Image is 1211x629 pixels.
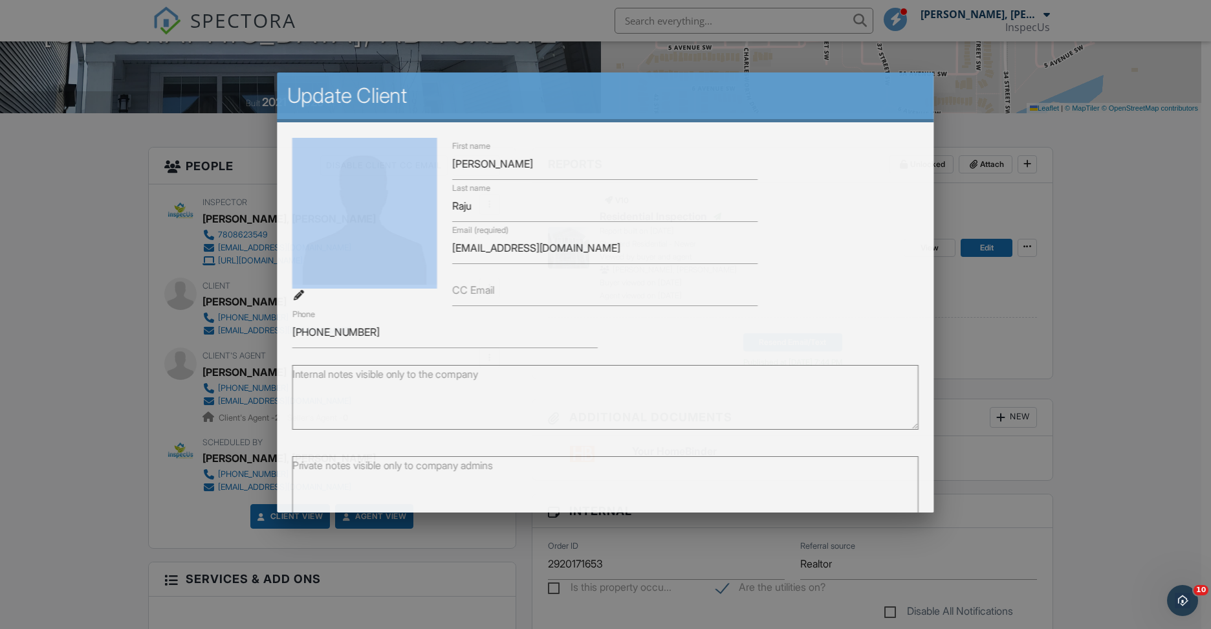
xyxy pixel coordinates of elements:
[292,367,478,381] label: Internal notes visible only to the company
[453,225,509,236] label: Email (required)
[1194,585,1208,595] span: 10
[453,140,490,152] label: First name
[292,138,437,285] img: default-user-f0147aede5fd5fa78ca7ade42f37bd4542148d508eef1c3d3ea960f66861d68b.jpg
[453,182,490,194] label: Last name
[453,283,494,297] label: CC Email
[292,309,315,320] label: Phone
[287,83,923,109] h2: Update Client
[292,459,494,473] label: Private notes visible only to company admins
[1167,585,1198,616] iframe: Intercom live chat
